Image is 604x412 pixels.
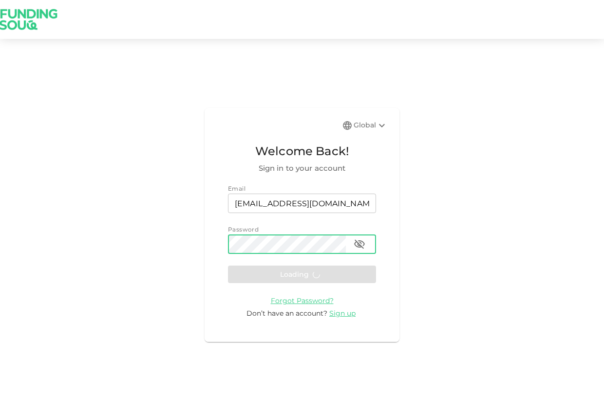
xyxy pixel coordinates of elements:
span: Email [228,185,245,192]
input: email [228,194,376,213]
span: Sign up [329,309,356,318]
input: password [228,234,346,254]
span: Forgot Password? [271,296,334,305]
span: Don’t have an account? [246,309,327,318]
span: Welcome Back! [228,142,376,161]
a: Forgot Password? [271,296,334,305]
span: Sign in to your account [228,162,376,174]
span: Password [228,226,259,233]
div: Global [354,120,388,131]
